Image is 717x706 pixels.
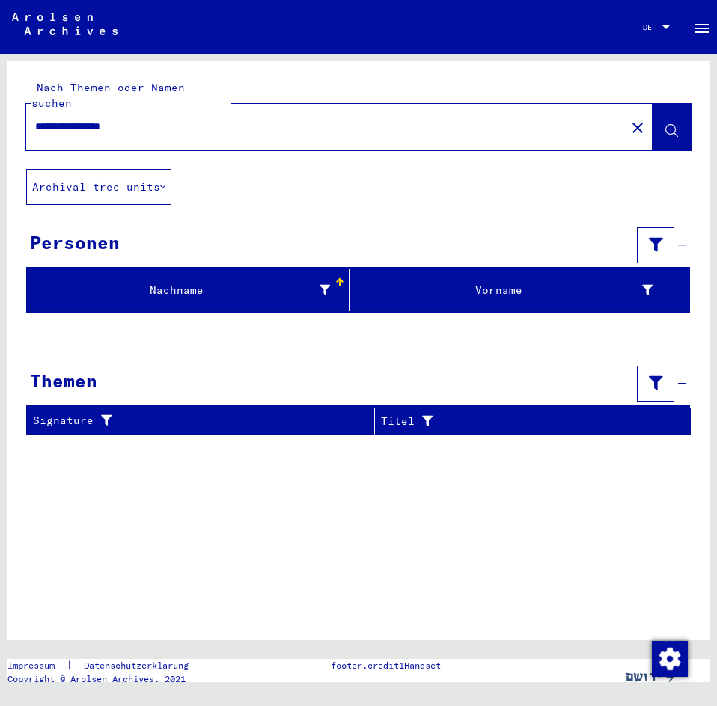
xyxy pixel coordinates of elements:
button: Clear [623,112,653,142]
div: Personen [30,229,120,256]
mat-header-cell: Vorname [350,269,689,311]
mat-icon: close [629,119,647,137]
div: | [7,659,207,672]
p: footer.credit1Handset [331,659,441,672]
mat-label: Nach Themen oder Namen suchen [31,81,185,110]
mat-icon: Side nav toggle icon [693,19,711,37]
a: Datenschutzerklärung [72,659,207,672]
a: Impressum [7,659,67,672]
div: Titel [381,409,676,433]
div: Themen [30,367,97,394]
div: Vorname [356,283,653,298]
div: Signature [33,413,363,429]
mat-header-cell: Nachname [27,269,350,311]
p: Copyright © Arolsen Archives, 2021 [7,672,207,686]
div: Nachname [33,278,349,302]
img: Zustimmung ändern [652,641,688,677]
div: Nachname [33,283,330,298]
div: Vorname [356,278,671,302]
div: Titel [381,414,661,429]
img: yv_logo.png [623,659,679,696]
span: DE [643,23,659,31]
div: Signature [33,409,378,433]
button: Archival tree units [26,169,171,205]
button: Toggle sidenav [687,12,717,42]
img: Arolsen_neg.svg [12,13,118,35]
